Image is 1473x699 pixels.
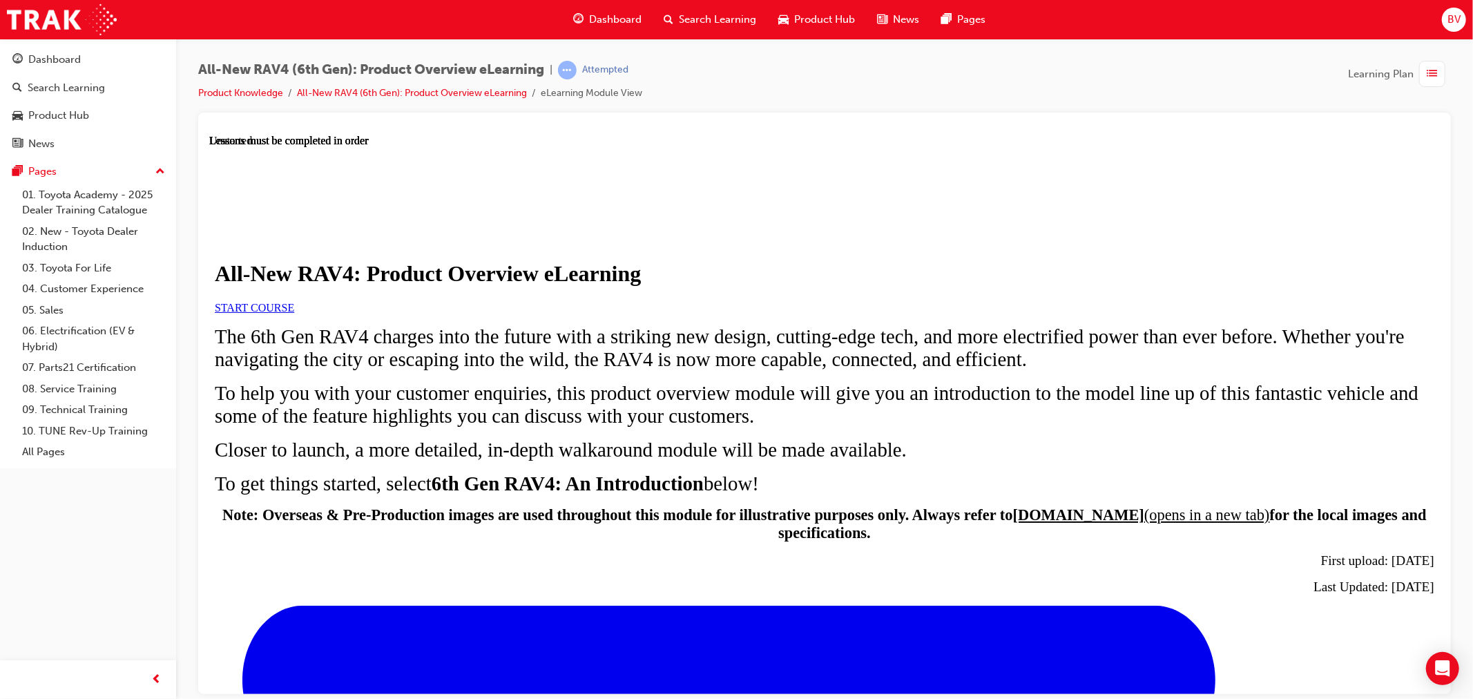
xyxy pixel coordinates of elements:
[28,164,57,180] div: Pages
[653,6,767,34] a: search-iconSearch Learning
[664,11,673,28] span: search-icon
[28,80,105,96] div: Search Learning
[155,163,165,181] span: up-icon
[935,372,1061,389] span: (opens in a new tab)
[6,44,171,159] button: DashboardSearch LearningProduct HubNews
[198,62,544,78] span: All-New RAV4 (6th Gen): Product Overview eLearning
[1104,445,1225,459] span: Last Updated: [DATE]
[541,86,642,102] li: eLearning Module View
[17,184,171,221] a: 01. Toyota Academy - 2025 Dealer Training Catalogue
[28,108,89,124] div: Product Hub
[794,12,855,28] span: Product Hub
[6,304,697,326] span: Closer to launch, a more detailed, in-depth walkaround module will be made available.
[198,87,283,99] a: Product Knowledge
[12,110,23,122] span: car-icon
[1442,8,1466,32] button: BV
[17,258,171,279] a: 03. Toyota For Life
[12,166,23,178] span: pages-icon
[866,6,930,34] a: news-iconNews
[13,372,804,389] strong: Note: Overseas & Pre-Production images are used throughout this module for illustrative purposes ...
[582,64,628,77] div: Attempted
[17,441,171,463] a: All Pages
[12,54,23,66] span: guage-icon
[930,6,997,34] a: pages-iconPages
[17,221,171,258] a: 02. New - Toyota Dealer Induction
[12,138,23,151] span: news-icon
[28,52,81,68] div: Dashboard
[679,12,756,28] span: Search Learning
[893,12,919,28] span: News
[562,6,653,34] a: guage-iconDashboard
[17,379,171,400] a: 08. Service Training
[877,11,887,28] span: news-icon
[17,278,171,300] a: 04. Customer Experience
[152,671,162,689] span: prev-icon
[558,61,577,79] span: learningRecordVerb_ATTEMPT-icon
[7,4,117,35] img: Trak
[1348,66,1414,82] span: Learning Plan
[6,47,171,73] a: Dashboard
[6,126,1225,152] h1: All-New RAV4: Product Overview eLearning
[804,372,935,389] strong: [DOMAIN_NAME]
[28,136,55,152] div: News
[6,338,550,360] span: To get things started, select below!
[804,372,1061,389] a: [DOMAIN_NAME](opens in a new tab)
[573,11,584,28] span: guage-icon
[550,62,552,78] span: |
[6,131,171,157] a: News
[1348,61,1451,87] button: Learning Plan
[1447,12,1461,28] span: BV
[941,11,952,28] span: pages-icon
[6,191,1195,236] span: The 6th Gen RAV4 charges into the future with a striking new design, cutting-edge tech, and more ...
[767,6,866,34] a: car-iconProduct Hub
[17,399,171,421] a: 09. Technical Training
[957,12,985,28] span: Pages
[6,167,85,179] a: START COURSE
[6,103,171,128] a: Product Hub
[6,159,171,184] button: Pages
[12,82,22,95] span: search-icon
[17,421,171,442] a: 10. TUNE Rev-Up Training
[17,320,171,357] a: 06. Electrification (EV & Hybrid)
[6,247,1209,292] span: To help you with your customer enquiries, this product overview module will give you an introduct...
[1112,419,1225,433] span: First upload: [DATE]
[569,372,1217,407] strong: for the local images and specifications.
[1426,652,1459,685] div: Open Intercom Messenger
[778,11,789,28] span: car-icon
[17,300,171,321] a: 05. Sales
[297,87,527,99] a: All-New RAV4 (6th Gen): Product Overview eLearning
[1427,66,1438,83] span: list-icon
[222,338,494,360] strong: 6th Gen RAV4: An Introduction
[6,75,171,101] a: Search Learning
[17,357,171,379] a: 07. Parts21 Certification
[589,12,642,28] span: Dashboard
